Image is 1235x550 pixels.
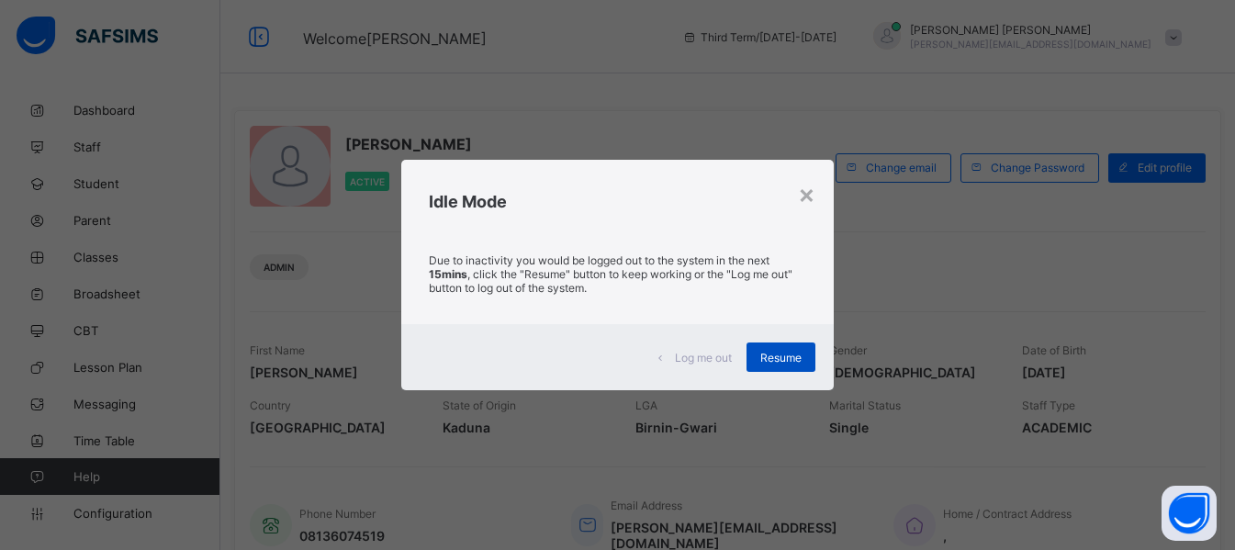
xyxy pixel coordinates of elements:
h2: Idle Mode [429,192,806,211]
strong: 15mins [429,267,467,281]
div: × [798,178,815,209]
button: Open asap [1162,486,1217,541]
span: Resume [760,351,802,365]
span: Log me out [675,351,732,365]
p: Due to inactivity you would be logged out to the system in the next , click the "Resume" button t... [429,253,806,295]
